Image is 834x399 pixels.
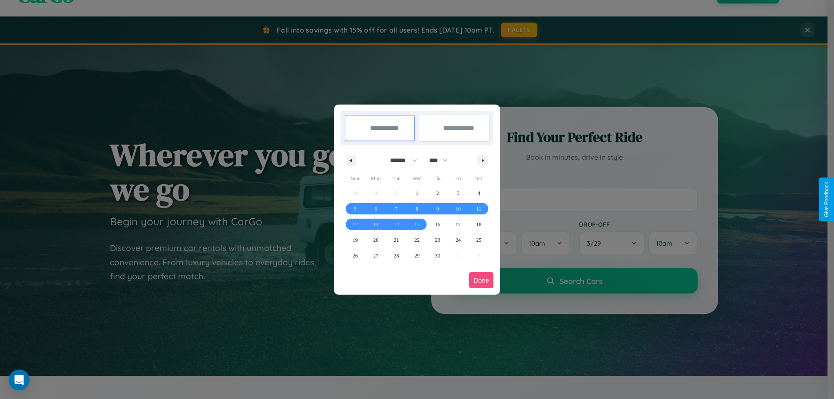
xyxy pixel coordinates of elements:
button: 14 [386,217,407,232]
button: 24 [448,232,468,248]
span: Sat [469,171,489,185]
span: 19 [353,232,358,248]
span: 23 [435,232,440,248]
span: 17 [456,217,461,232]
button: 1 [407,185,427,201]
span: 3 [457,185,460,201]
button: 6 [365,201,386,217]
span: Sun [345,171,365,185]
span: 26 [353,248,358,264]
span: 7 [395,201,398,217]
button: Done [469,272,493,288]
button: 26 [345,248,365,264]
button: 15 [407,217,427,232]
div: Open Intercom Messenger [9,369,30,390]
button: 22 [407,232,427,248]
button: 12 [345,217,365,232]
button: 10 [448,201,468,217]
span: 10 [456,201,461,217]
button: 16 [427,217,448,232]
span: Fri [448,171,468,185]
span: 20 [373,232,378,248]
div: Give Feedback [824,182,830,217]
span: 24 [456,232,461,248]
span: 12 [353,217,358,232]
span: Wed [407,171,427,185]
span: 15 [414,217,420,232]
span: 27 [373,248,378,264]
span: 28 [394,248,399,264]
span: 1 [416,185,418,201]
span: 25 [476,232,481,248]
button: 3 [448,185,468,201]
span: 9 [436,201,439,217]
button: 18 [469,217,489,232]
span: 8 [416,201,418,217]
button: 13 [365,217,386,232]
button: 25 [469,232,489,248]
button: 29 [407,248,427,264]
button: 2 [427,185,448,201]
button: 9 [427,201,448,217]
button: 30 [427,248,448,264]
button: 8 [407,201,427,217]
span: 18 [476,217,481,232]
span: 4 [477,185,480,201]
span: 14 [394,217,399,232]
span: 29 [414,248,420,264]
span: 22 [414,232,420,248]
span: 16 [435,217,440,232]
span: 5 [354,201,357,217]
span: 11 [476,201,481,217]
button: 21 [386,232,407,248]
span: Thu [427,171,448,185]
span: Mon [365,171,386,185]
button: 27 [365,248,386,264]
span: 21 [394,232,399,248]
button: 4 [469,185,489,201]
span: 13 [373,217,378,232]
button: 28 [386,248,407,264]
span: 6 [374,201,377,217]
span: 30 [435,248,440,264]
button: 5 [345,201,365,217]
span: Tue [386,171,407,185]
span: 2 [436,185,439,201]
button: 11 [469,201,489,217]
button: 19 [345,232,365,248]
button: 7 [386,201,407,217]
button: 17 [448,217,468,232]
button: 23 [427,232,448,248]
button: 20 [365,232,386,248]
